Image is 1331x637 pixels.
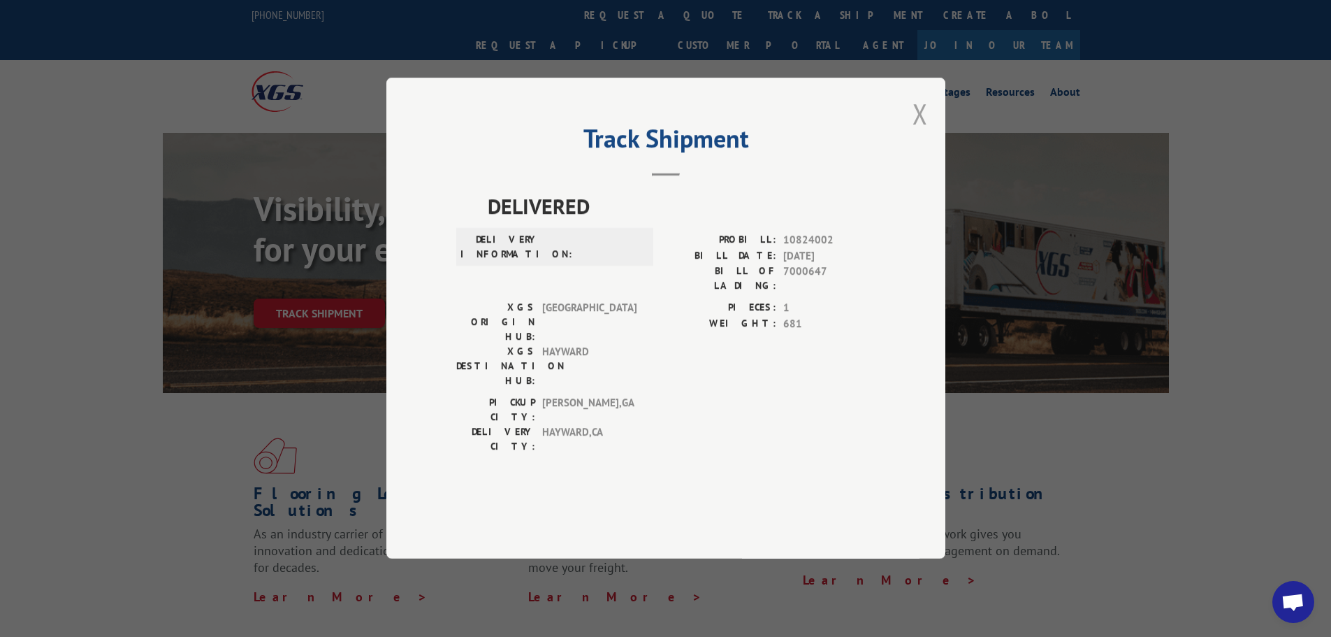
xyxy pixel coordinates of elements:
span: 681 [783,316,875,332]
span: [DATE] [783,248,875,264]
label: DELIVERY CITY: [456,425,535,455]
label: XGS ORIGIN HUB: [456,301,535,345]
label: XGS DESTINATION HUB: [456,345,535,389]
label: BILL OF LADING: [666,264,776,294]
label: DELIVERY INFORMATION: [460,233,539,262]
label: PICKUP CITY: [456,396,535,425]
span: HAYWARD , CA [542,425,637,455]
div: Open chat [1272,581,1314,623]
label: WEIGHT: [666,316,776,332]
span: 7000647 [783,264,875,294]
span: [PERSON_NAME] , GA [542,396,637,425]
label: PIECES: [666,301,776,317]
span: HAYWARD [542,345,637,389]
h2: Track Shipment [456,129,875,155]
label: PROBILL: [666,233,776,249]
button: Close modal [912,95,928,132]
span: DELIVERED [488,191,875,222]
label: BILL DATE: [666,248,776,264]
span: [GEOGRAPHIC_DATA] [542,301,637,345]
span: 10824002 [783,233,875,249]
span: 1 [783,301,875,317]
